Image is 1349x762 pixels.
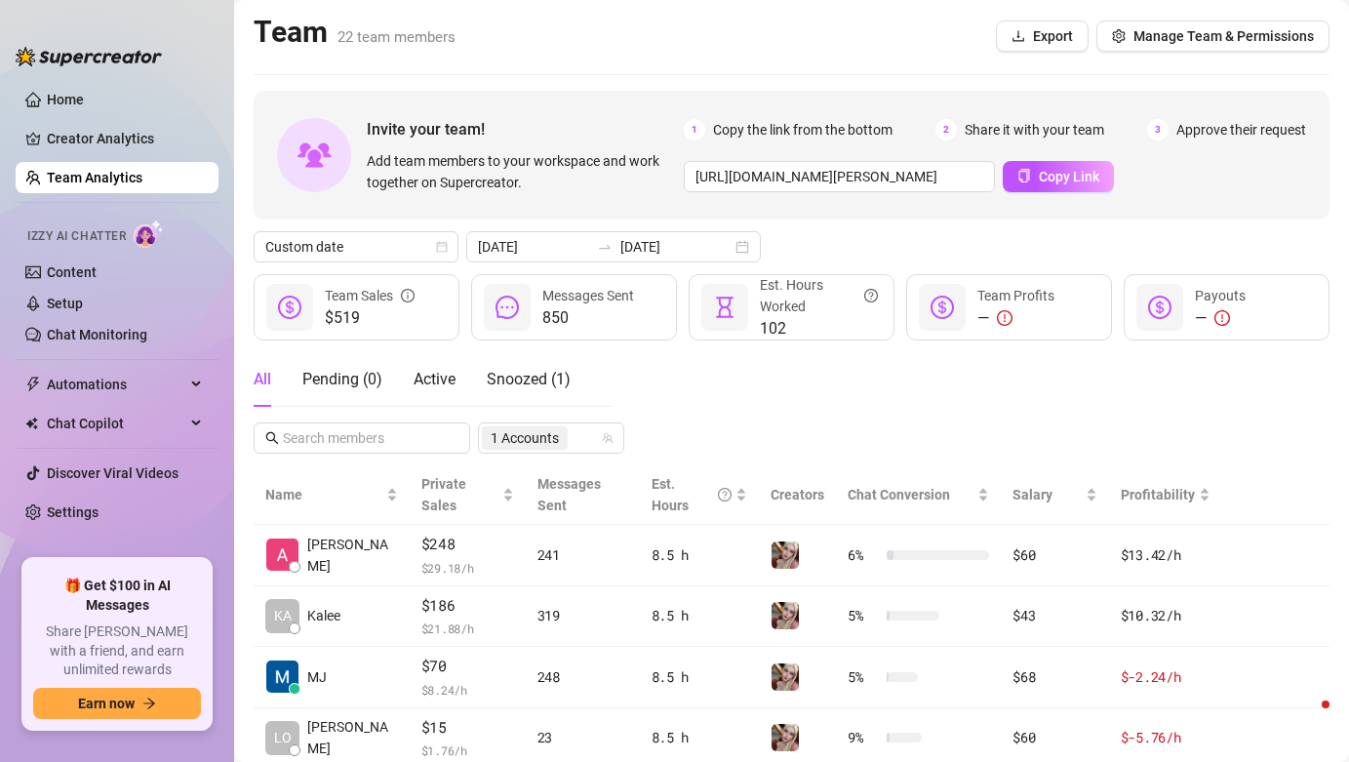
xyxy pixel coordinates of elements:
div: 241 [537,544,628,566]
img: Alexicon Ortiag… [266,539,298,571]
div: 8.5 h [652,666,748,688]
span: 3 [1147,119,1169,140]
div: $-2.24 /h [1121,666,1210,688]
a: Chat Monitoring [47,327,147,342]
span: download [1012,29,1025,43]
span: Salary [1012,487,1052,502]
span: Private Sales [421,476,466,513]
img: MJ [266,661,298,693]
span: $ 29.18 /h [421,558,514,578]
span: question-circle [864,274,878,317]
span: hourglass [713,296,736,319]
div: $60 [1012,544,1096,566]
span: 5 % [848,605,879,626]
span: Chat Copilot [47,408,185,439]
a: Creator Analytics [47,123,203,154]
span: $248 [421,533,514,556]
img: Chat Copilot [25,417,38,430]
span: Copy Link [1039,169,1099,184]
span: Active [414,370,456,388]
button: Export [996,20,1089,52]
iframe: Intercom live chat [1283,696,1329,742]
span: dollar-circle [1148,296,1171,319]
span: exclamation-circle [997,310,1012,326]
span: $ 8.24 /h [421,680,514,700]
div: Est. Hours [652,473,733,516]
th: Name [254,465,410,525]
img: AI Chatter [134,220,164,248]
span: exclamation-circle [1214,310,1230,326]
span: [PERSON_NAME] [307,534,398,577]
div: $-5.76 /h [1121,727,1210,748]
a: Settings [47,504,99,520]
span: 22 team members [337,28,456,46]
img: Anna [772,602,799,629]
div: — [1195,306,1246,330]
span: search [265,431,279,445]
span: [PERSON_NAME] [307,716,398,759]
span: Export [1033,28,1073,44]
span: thunderbolt [25,377,41,392]
span: $15 [421,716,514,740]
span: 5 % [848,666,879,688]
a: Home [47,92,84,107]
span: info-circle [401,285,415,306]
img: Anna [772,541,799,569]
h2: Team [254,14,456,51]
span: MJ [307,666,327,688]
div: $43 [1012,605,1096,626]
span: Copy the link from the bottom [713,119,893,140]
span: Share it with your team [965,119,1104,140]
th: Creators [759,465,836,525]
div: 8.5 h [652,605,748,626]
span: 1 Accounts [491,427,559,449]
span: Kalee [307,605,340,626]
span: calendar [436,241,448,253]
span: swap-right [597,239,613,255]
span: setting [1112,29,1126,43]
span: Messages Sent [537,476,601,513]
span: arrow-right [142,697,156,710]
span: Name [265,484,382,505]
span: $ 1.76 /h [421,741,514,760]
input: Start date [478,236,589,258]
span: 102 [760,317,878,341]
span: Add team members to your workspace and work together on Supercreator. [367,150,676,193]
a: Setup [47,296,83,311]
img: logo-BBDzfeDw.svg [16,47,162,66]
span: Chat Conversion [848,487,950,502]
div: $10.32 /h [1121,605,1210,626]
span: $186 [421,594,514,618]
span: dollar-circle [278,296,301,319]
input: End date [620,236,732,258]
span: 2 [935,119,957,140]
a: Team Analytics [47,170,142,185]
div: 248 [537,666,628,688]
span: Profitability [1121,487,1195,502]
img: Anna [772,663,799,691]
span: team [602,432,614,444]
span: 🎁 Get $100 in AI Messages [33,577,201,615]
span: question-circle [718,473,732,516]
span: 6 % [848,544,879,566]
span: Snoozed ( 1 ) [487,370,571,388]
input: Search members [283,427,443,449]
span: Invite your team! [367,117,684,141]
span: Izzy AI Chatter [27,227,126,246]
span: $70 [421,655,514,678]
div: $60 [1012,727,1096,748]
div: 8.5 h [652,727,748,748]
div: Team Sales [325,285,415,306]
span: Custom date [265,232,447,261]
span: Manage Team & Permissions [1133,28,1314,44]
a: Content [47,264,97,280]
span: Payouts [1195,288,1246,303]
span: Automations [47,369,185,400]
span: 1 Accounts [482,426,568,450]
img: Anna [772,724,799,751]
span: 9 % [848,727,879,748]
span: KA [274,605,292,626]
div: $68 [1012,666,1096,688]
div: — [977,306,1054,330]
div: 319 [537,605,628,626]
